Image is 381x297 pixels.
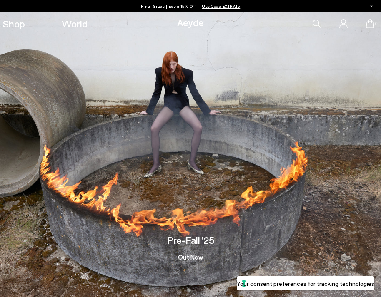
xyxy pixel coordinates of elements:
a: Aeyde [177,16,204,28]
a: Out Now [178,254,203,260]
span: Navigate to /collections/ss25-final-sizes [202,4,240,9]
p: Final Sizes | Extra 15% Off [141,2,241,10]
h3: Pre-Fall '25 [167,235,214,245]
button: Your consent preferences for tracking technologies [237,276,374,290]
a: World [62,19,88,29]
span: 0 [374,22,378,26]
a: Shop [3,19,25,29]
a: 0 [366,19,374,28]
label: Your consent preferences for tracking technologies [237,279,374,288]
